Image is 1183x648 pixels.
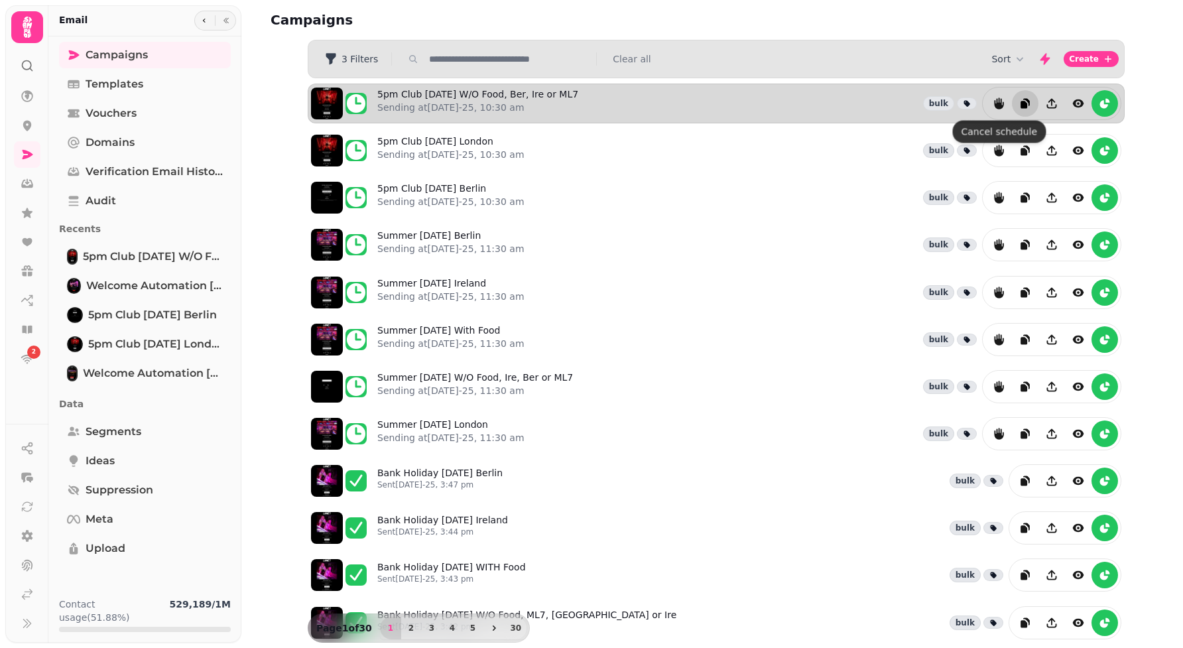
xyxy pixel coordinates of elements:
[311,607,343,639] img: aHR0cHM6Ly9zdGFtcGVkZS1zZXJ2aWNlLXByb2QtdGVtcGxhdGUtcHJldmlld3MuczMuZXUtd2VzdC0xLmFtYXpvbmF3cy5jb...
[1038,373,1065,400] button: Share campaign preview
[985,279,1012,306] button: reports
[953,121,1046,143] div: Cancel schedule
[613,52,651,66] button: Clear all
[1038,562,1065,588] button: Share campaign preview
[68,250,76,263] img: 5pm Club 30th August W/O Food, Ber, Ire or ML7
[377,513,508,543] a: Bank Holiday [DATE] IrelandSent[DATE]-25, 3:44 pm
[923,379,954,394] div: bulk
[1038,421,1065,447] button: Share campaign preview
[377,608,676,637] a: Bank Holiday [DATE] W/O Food, ML7, [GEOGRAPHIC_DATA] or IreSent[DATE]-25, 3:42 pm
[314,48,389,70] button: 3 Filters
[59,448,231,474] a: Ideas
[985,326,1012,353] button: reports
[86,47,148,63] span: Campaigns
[377,277,525,308] a: Summer [DATE] IrelandSending at[DATE]-25, 11:30 am
[59,419,231,445] a: Segments
[377,480,503,490] p: Sent [DATE]-25, 3:47 pm
[377,574,526,584] p: Sent [DATE]-25, 3:43 pm
[1091,373,1118,400] button: reports
[421,617,442,639] button: 3
[1038,90,1065,117] button: Share campaign preview
[377,242,525,255] p: Sending at [DATE]-25, 11:30 am
[1038,184,1065,211] button: Share campaign preview
[311,229,343,261] img: aHR0cHM6Ly9zdGFtcGVkZS1zZXJ2aWNlLXByb2QtdGVtcGxhdGUtcHJldmlld3MuczMuZXUtd2VzdC0xLmFtYXpvbmF3cy5jb...
[59,13,88,27] h2: Email
[505,617,527,639] button: 30
[311,88,343,119] img: aHR0cHM6Ly9zdGFtcGVkZS1zZXJ2aWNlLXByb2QtdGVtcGxhdGUtcHJldmlld3MuczMuZXUtd2VzdC0xLmFtYXpvbmF3cy5jb...
[401,617,422,639] button: 2
[377,371,573,403] a: Summer [DATE] W/O Food, Ire, Ber or ML7Sending at[DATE]-25, 11:30 am
[1064,51,1119,67] button: Create
[1065,326,1091,353] button: view
[377,88,578,119] a: 5pm Club [DATE] W/O Food, Ber, Ire or ML7Sending at[DATE]-25, 10:30 am
[14,346,40,372] a: 2
[467,624,478,632] span: 5
[342,54,378,64] span: 3 Filters
[1065,184,1091,211] button: view
[48,36,241,587] nav: Tabs
[1012,326,1038,353] button: duplicate
[1091,468,1118,494] button: reports
[380,617,527,639] nav: Pagination
[86,482,153,498] span: Suppression
[377,290,525,303] p: Sending at [DATE]-25, 11:30 am
[86,105,137,121] span: Vouchers
[59,159,231,185] a: Verification email history
[985,184,1012,211] button: reports
[377,195,525,208] p: Sending at [DATE]-25, 10:30 am
[923,237,954,252] div: bulk
[985,137,1012,164] button: reports
[59,273,231,299] a: Welcome Automation Dec 24Welcome Automation [DATE]
[1091,562,1118,588] button: reports
[311,465,343,497] img: aHR0cHM6Ly9zdGFtcGVkZS1zZXJ2aWNlLXByb2QtdGVtcGxhdGUtcHJldmlld3MuczMuZXUtd2VzdC0xLmFtYXpvbmF3cy5jb...
[59,217,231,241] p: Recents
[377,384,573,397] p: Sending at [DATE]-25, 11:30 am
[68,279,80,292] img: Welcome Automation Dec 24
[406,624,416,632] span: 2
[377,229,525,261] a: Summer [DATE] BerlinSending at[DATE]-25, 11:30 am
[923,143,954,158] div: bulk
[377,466,503,495] a: Bank Holiday [DATE] BerlinSent[DATE]-25, 3:47 pm
[923,190,954,205] div: bulk
[1069,55,1099,63] span: Create
[86,424,141,440] span: Segments
[377,527,508,537] p: Sent [DATE]-25, 3:44 pm
[169,599,231,610] b: 529,189 / 1M
[59,535,231,562] a: Upload
[59,360,231,387] a: Welcome Automation IrelandWelcome Automation [GEOGRAPHIC_DATA]
[923,426,954,441] div: bulk
[311,418,343,450] img: aHR0cHM6Ly9zdGFtcGVkZS1zZXJ2aWNlLXByb2QtdGVtcGxhdGUtcHJldmlld3MuczMuZXUtd2VzdC0xLmFtYXpvbmF3cy5jb...
[311,324,343,356] img: aHR0cHM6Ly9zdGFtcGVkZS1zZXJ2aWNlLXByb2QtdGVtcGxhdGUtcHJldmlld3MuczMuZXUtd2VzdC0xLmFtYXpvbmF3cy5jb...
[1038,231,1065,258] button: Share campaign preview
[377,418,525,450] a: Summer [DATE] LondonSending at[DATE]-25, 11:30 am
[950,616,981,630] div: bulk
[985,90,1012,117] button: reports
[1012,515,1038,541] button: duplicate
[68,367,76,380] img: Welcome Automation Ireland
[311,135,343,166] img: aHR0cHM6Ly9zdGFtcGVkZS1zZXJ2aWNlLXByb2QtdGVtcGxhdGUtcHJldmlld3MuczMuZXUtd2VzdC0xLmFtYXpvbmF3cy5jb...
[1012,137,1038,164] button: duplicate
[59,598,164,624] p: Contact usage (51.88%)
[83,249,223,265] span: 5pm Club [DATE] W/O Food, Ber, Ire or ML7
[86,76,143,92] span: Templates
[426,624,437,632] span: 3
[1038,137,1065,164] button: Share campaign preview
[377,101,578,114] p: Sending at [DATE]-25, 10:30 am
[59,392,231,416] p: Data
[311,182,343,214] img: aHR0cHM6Ly9zdGFtcGVkZS1zZXJ2aWNlLXByb2QtdGVtcGxhdGUtcHJldmlld3MuczMuZXUtd2VzdC0xLmFtYXpvbmF3cy5jb...
[442,617,463,639] button: 4
[311,512,343,544] img: aHR0cHM6Ly9zdGFtcGVkZS1zZXJ2aWNlLXByb2QtdGVtcGxhdGUtcHJldmlld3MuczMuZXUtd2VzdC0xLmFtYXpvbmF3cy5jb...
[1012,610,1038,636] button: duplicate
[1038,515,1065,541] button: Share campaign preview
[1012,562,1038,588] button: duplicate
[1065,468,1091,494] button: view
[32,348,36,357] span: 2
[83,365,223,381] span: Welcome Automation [GEOGRAPHIC_DATA]
[59,100,231,127] a: Vouchers
[1065,231,1091,258] button: view
[1091,610,1118,636] button: reports
[59,331,231,357] a: 5pm Club 30th August London5pm Club [DATE] London
[59,506,231,533] a: Meta
[991,52,1027,66] button: Sort
[1012,184,1038,211] button: duplicate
